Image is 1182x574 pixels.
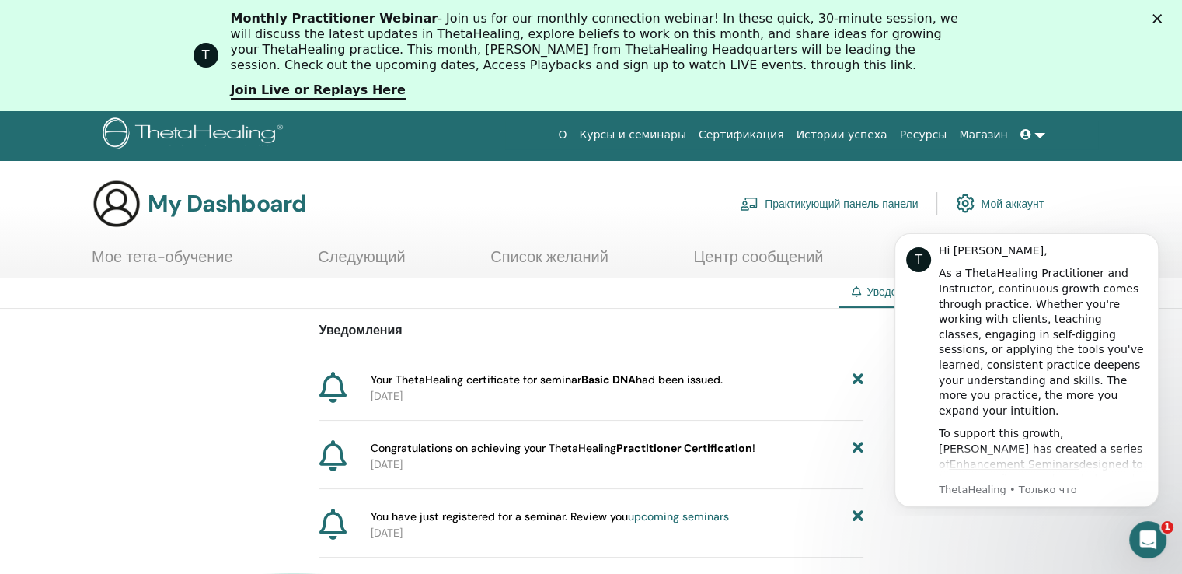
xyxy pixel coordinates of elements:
[231,11,438,26] b: Monthly Practitioner Webinar
[894,121,954,149] a: Ресурсы
[371,388,863,404] p: [DATE]
[92,247,233,278] a: Мое тета-обучение
[573,121,692,149] a: Курсы и семинары
[740,197,758,211] img: chalkboard-teacher.svg
[68,207,276,375] div: To support this growth, [PERSON_NAME] has created a series of designed to help you refine your kn...
[231,82,406,100] a: Join Live or Replays Here
[68,264,276,278] p: Message from ThetaHealing, sent Только что
[92,179,141,229] img: generic-user-icon.jpg
[616,441,752,455] b: Practitioner Certification
[871,219,1182,516] iframe: Intercom notifications сообщение
[866,285,935,299] span: Уведомления
[103,117,288,152] img: logo.png
[740,186,918,220] a: Практикующий панель панели
[371,525,863,541] p: [DATE]
[692,121,790,149] a: Сертификация
[790,121,894,149] a: Истории успеха
[371,509,729,525] span: You have just registered for a seminar. Review you
[319,321,863,340] p: Уведомления
[490,247,608,278] a: Список желаний
[231,11,964,73] div: - Join us for our monthly connection webinar! In these quick, 30-minute session, we will discuss ...
[371,457,863,473] p: [DATE]
[371,440,755,457] span: Congratulations on achieving your ThetaHealing !
[693,247,823,278] a: Центр сообщений
[628,509,729,523] a: upcoming seminars
[953,121,1013,149] a: Магазин
[1129,521,1166,558] iframe: Intercom live chat
[194,43,218,68] div: Profile image for ThetaHealing
[1161,521,1173,534] span: 1
[1152,14,1168,23] div: Закрыть
[318,247,405,278] a: Следующий
[371,372,723,388] span: Your ThetaHealing certificate for seminar had been issued.
[78,239,208,251] a: Enhancement Seminars
[552,121,573,149] a: О
[956,186,1044,220] a: Мой аккаунт
[581,373,636,387] b: Basic DNA
[148,190,306,218] h3: My Dashboard
[956,190,975,216] img: cog.svg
